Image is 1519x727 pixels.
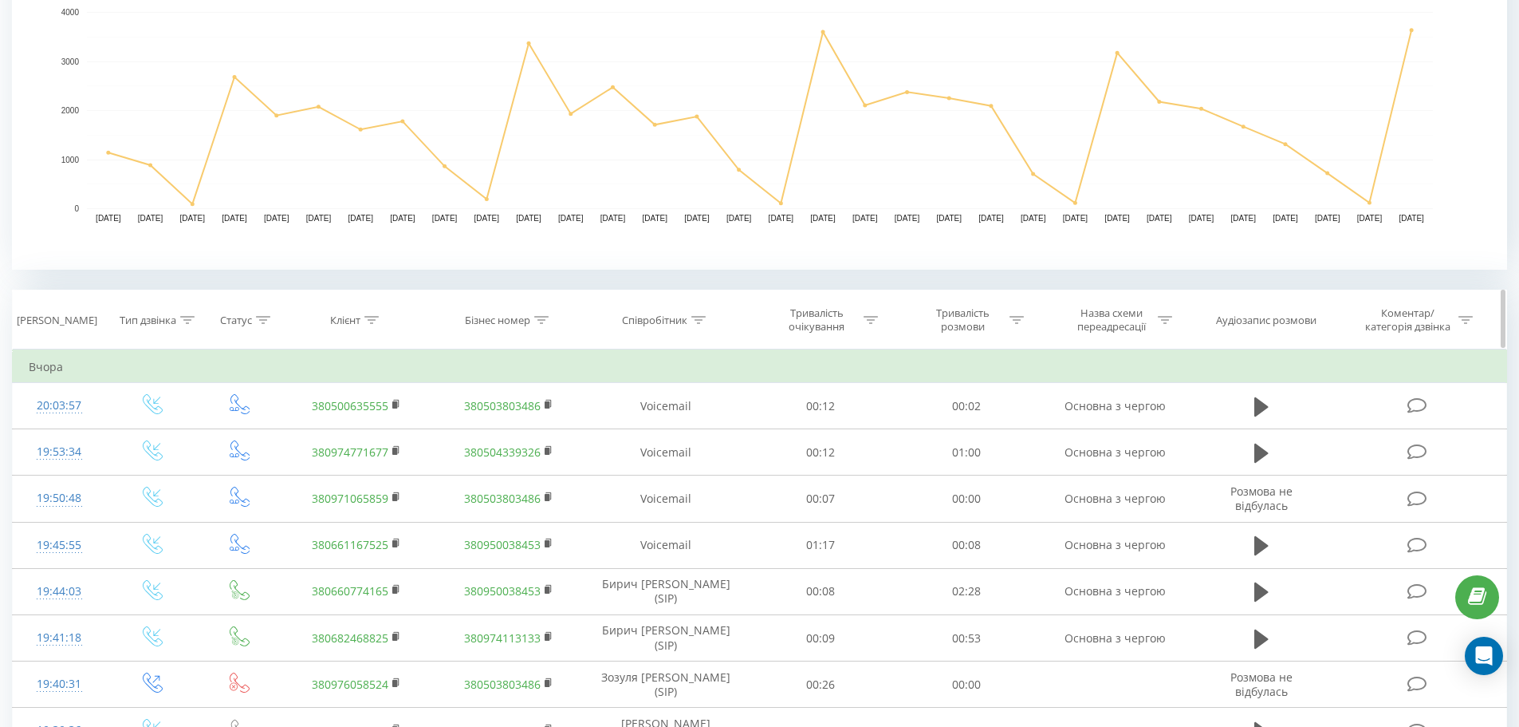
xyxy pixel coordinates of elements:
div: Тривалість очікування [774,306,860,334]
td: 00:02 [894,383,1040,429]
td: 02:28 [894,568,1040,614]
td: 00:00 [894,476,1040,522]
td: Voicemail [584,522,748,568]
text: 0 [74,204,79,213]
div: 19:40:31 [29,669,90,700]
div: Клієнт [330,314,360,327]
text: [DATE] [852,214,878,223]
text: [DATE] [264,214,289,223]
td: Основна з чергою [1039,568,1190,614]
td: Зозуля [PERSON_NAME] (SIP) [584,662,748,708]
text: [DATE] [306,214,332,223]
td: Основна з чергою [1039,522,1190,568]
text: [DATE] [348,214,373,223]
td: 01:17 [748,522,894,568]
a: 380971065859 [312,491,388,506]
td: Основна з чергою [1039,383,1190,429]
text: [DATE] [642,214,667,223]
div: 19:44:03 [29,576,90,607]
td: 00:26 [748,662,894,708]
td: 00:09 [748,615,894,662]
text: 3000 [61,57,80,66]
td: Voicemail [584,429,748,476]
td: 00:08 [748,568,894,614]
td: 00:08 [894,522,1040,568]
div: Тип дзвінка [120,314,176,327]
text: [DATE] [1399,214,1424,223]
td: Бирич [PERSON_NAME] (SIP) [584,568,748,614]
text: [DATE] [726,214,752,223]
div: Бізнес номер [465,314,530,327]
a: 380974771677 [312,444,388,460]
text: [DATE] [978,214,1004,223]
text: 1000 [61,156,80,164]
text: [DATE] [1021,214,1046,223]
td: Бирич [PERSON_NAME] (SIP) [584,615,748,662]
td: Voicemail [584,476,748,522]
div: Коментар/категорія дзвінка [1361,306,1454,334]
a: 380682468825 [312,630,388,646]
text: [DATE] [1104,214,1130,223]
text: [DATE] [1189,214,1214,223]
a: 380660774165 [312,583,388,599]
div: 19:41:18 [29,622,90,654]
a: 380503803486 [464,677,541,692]
div: Open Intercom Messenger [1465,637,1503,675]
div: Статус [220,314,252,327]
td: 00:07 [748,476,894,522]
div: Співробітник [622,314,687,327]
div: Тривалість розмови [920,306,1005,334]
td: Вчора [13,351,1507,383]
a: 380503803486 [464,491,541,506]
td: Voicemail [584,383,748,429]
td: 00:53 [894,615,1040,662]
td: Основна з чергою [1039,429,1190,476]
div: Назва схеми переадресації [1068,306,1154,334]
a: 380950038453 [464,583,541,599]
text: [DATE] [1063,214,1088,223]
text: [DATE] [600,214,626,223]
td: Основна з чергою [1039,615,1190,662]
div: 20:03:57 [29,390,90,421]
text: [DATE] [1273,214,1298,223]
div: 19:45:55 [29,530,90,561]
span: Розмова не відбулась [1230,484,1293,513]
td: Основна з чергою [1039,476,1190,522]
text: [DATE] [895,214,920,223]
span: Розмова не відбулась [1230,670,1293,699]
td: 00:12 [748,429,894,476]
text: [DATE] [516,214,541,223]
text: [DATE] [810,214,836,223]
td: 00:12 [748,383,894,429]
text: 2000 [61,106,80,115]
text: [DATE] [96,214,121,223]
text: [DATE] [684,214,710,223]
a: 380500635555 [312,398,388,413]
text: [DATE] [1357,214,1383,223]
div: 19:53:34 [29,437,90,468]
text: [DATE] [1231,214,1257,223]
div: Аудіозапис розмови [1216,314,1316,327]
text: [DATE] [180,214,206,223]
text: [DATE] [390,214,415,223]
a: 380974113133 [464,630,541,646]
a: 380976058524 [312,677,388,692]
text: [DATE] [432,214,458,223]
text: [DATE] [936,214,962,223]
a: 380504339326 [464,444,541,460]
text: [DATE] [222,214,247,223]
div: [PERSON_NAME] [17,314,97,327]
text: [DATE] [138,214,163,223]
td: 00:00 [894,662,1040,708]
text: 4000 [61,8,80,17]
text: [DATE] [1147,214,1172,223]
a: 380661167525 [312,537,388,552]
text: [DATE] [558,214,584,223]
text: [DATE] [474,214,500,223]
text: [DATE] [769,214,794,223]
div: 19:50:48 [29,483,90,514]
a: 380503803486 [464,398,541,413]
text: [DATE] [1315,214,1340,223]
td: 01:00 [894,429,1040,476]
a: 380950038453 [464,537,541,552]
